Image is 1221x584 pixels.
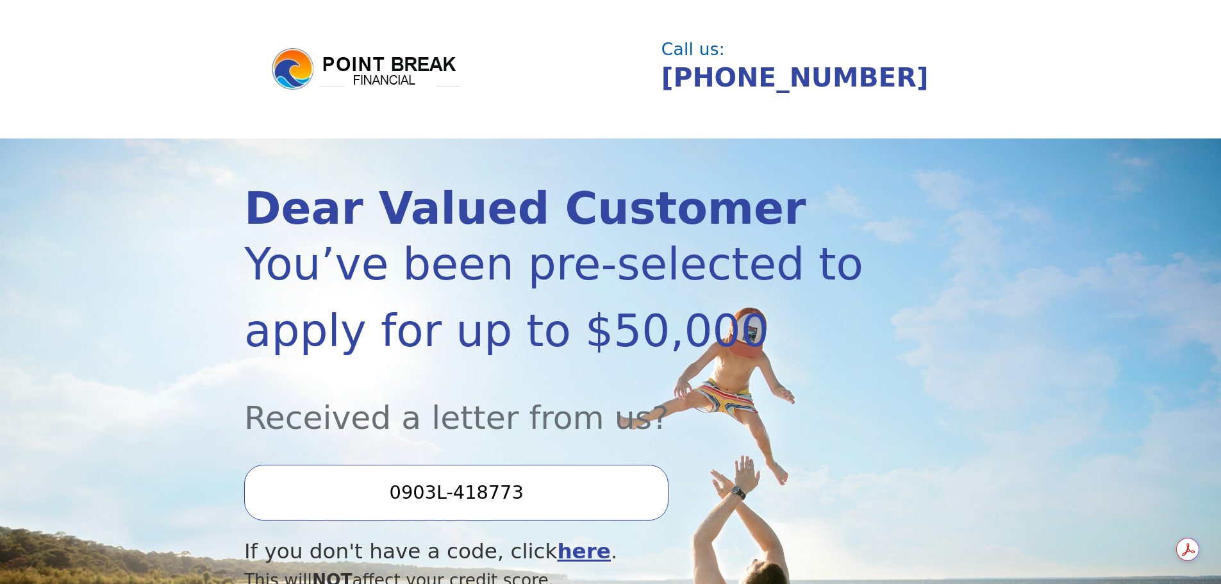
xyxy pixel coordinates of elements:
[661,41,967,58] div: Call us:
[244,465,669,520] input: Enter your Offer Code:
[244,536,867,567] div: If you don't have a code, click .
[661,62,929,93] a: [PHONE_NUMBER]
[244,187,867,231] div: Dear Valued Customer
[557,539,611,563] a: here
[244,364,867,442] div: Received a letter from us?
[244,231,867,364] div: You’ve been pre-selected to apply for up to $50,000
[270,46,462,92] img: logo.png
